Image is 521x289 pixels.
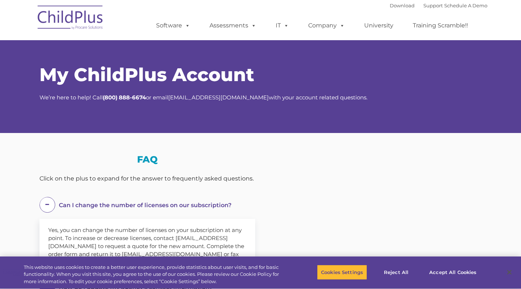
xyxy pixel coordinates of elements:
span: My ChildPlus Account [39,64,254,86]
strong: 800) 888-6674 [105,94,146,101]
a: Assessments [202,18,264,33]
a: Company [301,18,352,33]
button: Close [501,264,517,280]
span: We’re here to help! Call or email with your account related questions. [39,94,367,101]
h3: FAQ [39,155,255,164]
a: Support [423,3,443,8]
img: ChildPlus by Procare Solutions [34,0,107,37]
font: | [390,3,487,8]
a: University [357,18,401,33]
span: Can I change the number of licenses on our subscription? [59,202,231,209]
a: IT [268,18,296,33]
a: Download [390,3,415,8]
button: Accept All Cookies [425,265,480,280]
button: Cookies Settings [317,265,367,280]
a: Software [149,18,197,33]
strong: ( [103,94,105,101]
a: Schedule A Demo [444,3,487,8]
div: Click on the plus to expand for the answer to frequently asked questions. [39,173,255,184]
div: This website uses cookies to create a better user experience, provide statistics about user visit... [24,264,287,285]
a: [EMAIL_ADDRESS][DOMAIN_NAME] [168,94,269,101]
a: Training Scramble!! [405,18,475,33]
div: Yes, you can change the number of licenses on your subscription at any point. To increase or decr... [39,219,255,274]
button: Reject All [373,265,419,280]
